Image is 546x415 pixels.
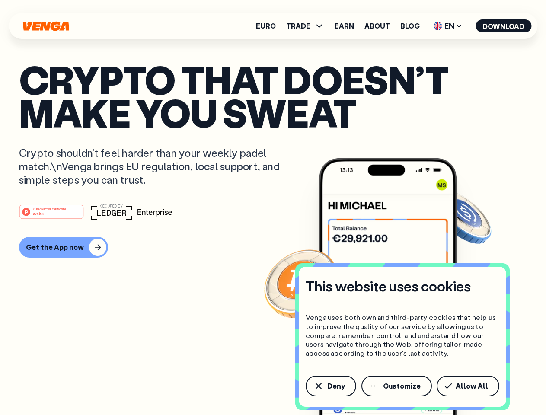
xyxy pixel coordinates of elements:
tspan: #1 PRODUCT OF THE MONTH [33,207,66,210]
img: flag-uk [433,22,442,30]
span: Deny [327,383,345,389]
button: Download [476,19,531,32]
img: Bitcoin [262,244,340,322]
span: TRADE [286,21,324,31]
a: Earn [335,22,354,29]
h4: This website uses cookies [306,277,471,295]
button: Deny [306,376,356,396]
span: EN [430,19,465,33]
svg: Home [22,21,70,31]
p: Crypto that doesn’t make you sweat [19,63,527,129]
a: Blog [400,22,420,29]
tspan: Web3 [33,211,44,216]
a: #1 PRODUCT OF THE MONTHWeb3 [19,210,84,221]
button: Get the App now [19,237,108,258]
button: Allow All [437,376,499,396]
img: USDC coin [431,186,493,248]
div: Get the App now [26,243,84,252]
a: Get the App now [19,237,527,258]
p: Venga uses both own and third-party cookies that help us to improve the quality of our service by... [306,313,499,358]
p: Crypto shouldn’t feel harder than your weekly padel match.\nVenga brings EU regulation, local sup... [19,146,292,187]
span: Customize [383,383,421,389]
a: Euro [256,22,276,29]
a: About [364,22,390,29]
button: Customize [361,376,432,396]
span: TRADE [286,22,310,29]
span: Allow All [456,383,488,389]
